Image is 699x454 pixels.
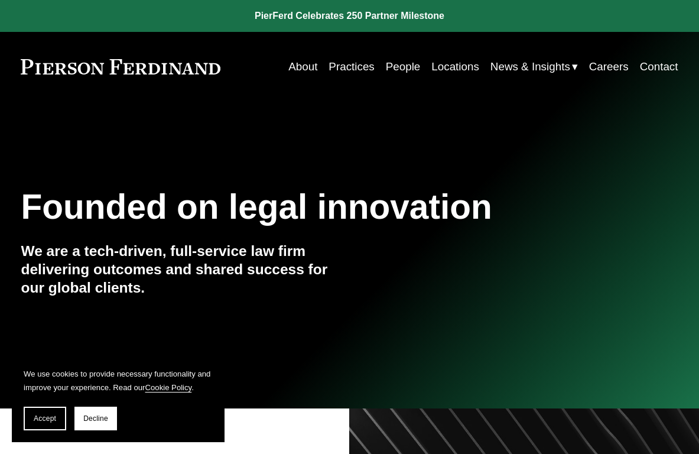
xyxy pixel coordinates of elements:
a: Contact [640,56,678,78]
section: Cookie banner [12,355,225,442]
h1: Founded on legal innovation [21,187,568,226]
a: Locations [431,56,479,78]
a: Cookie Policy [145,383,192,392]
button: Accept [24,407,66,430]
span: Accept [34,414,56,423]
button: Decline [74,407,117,430]
a: Careers [589,56,629,78]
p: We use cookies to provide necessary functionality and improve your experience. Read our . [24,367,213,395]
a: About [288,56,317,78]
a: Practices [329,56,374,78]
span: Decline [83,414,108,423]
a: folder dropdown [490,56,578,78]
h4: We are a tech-driven, full-service law firm delivering outcomes and shared success for our global... [21,242,349,297]
span: News & Insights [490,57,570,77]
a: People [386,56,421,78]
